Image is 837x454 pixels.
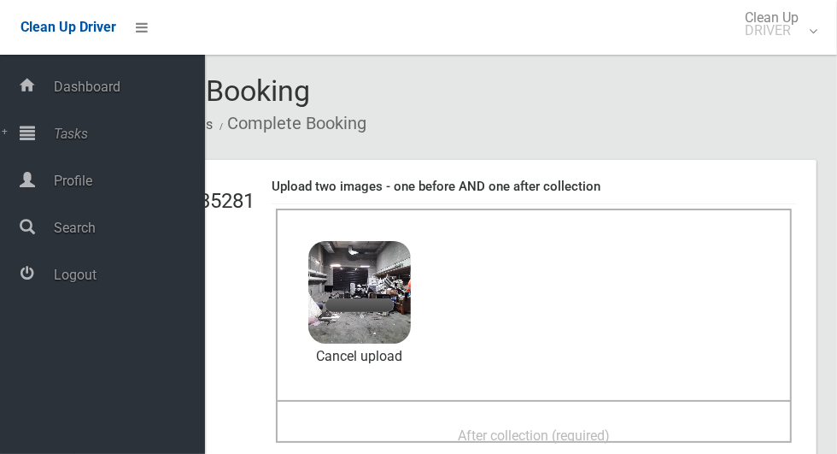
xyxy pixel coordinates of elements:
[20,19,116,35] span: Clean Up Driver
[20,15,116,40] a: Clean Up Driver
[49,220,205,236] span: Search
[745,24,799,37] small: DRIVER
[308,344,411,369] a: Cancel upload
[458,427,610,444] span: After collection (required)
[49,79,205,95] span: Dashboard
[215,108,366,139] li: Complete Booking
[49,173,205,189] span: Profile
[49,126,205,142] span: Tasks
[49,267,205,283] span: Logout
[736,11,816,37] span: Clean Up
[272,180,796,194] h4: Upload two images - one before AND one after collection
